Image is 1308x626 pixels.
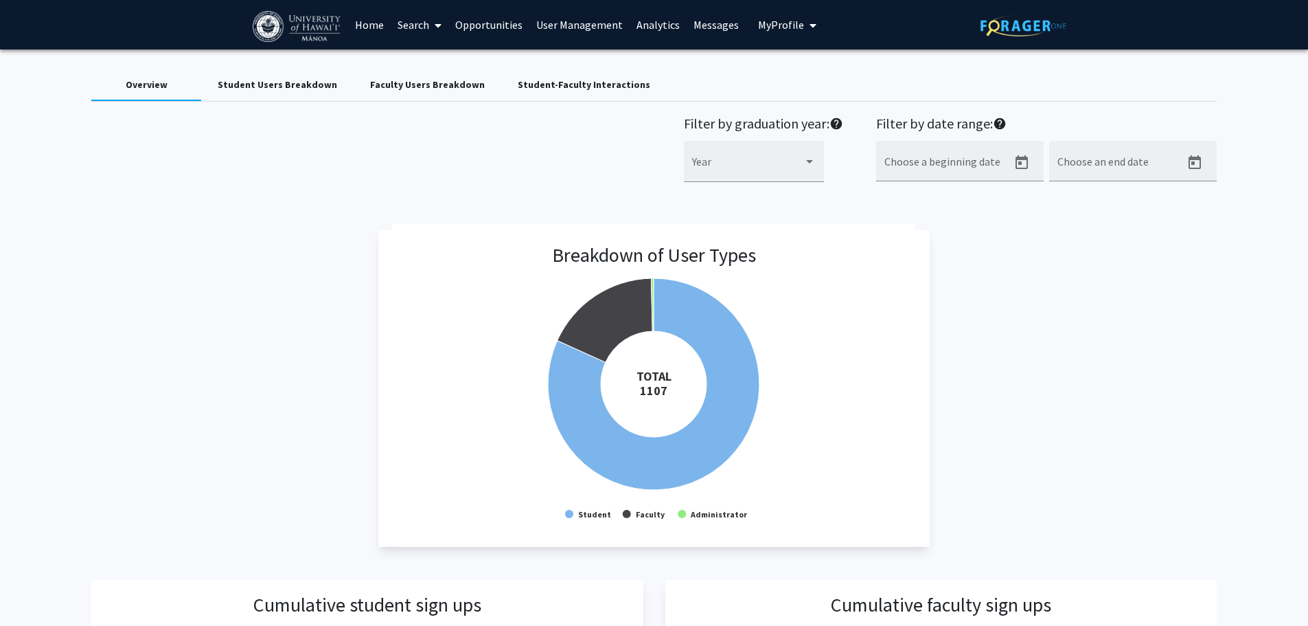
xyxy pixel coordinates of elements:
[529,1,630,49] a: User Management
[370,78,485,92] div: Faculty Users Breakdown
[1181,149,1208,177] button: Open calendar
[448,1,529,49] a: Opportunities
[253,11,343,42] img: University of Hawaiʻi at Mānoa Logo
[630,1,687,49] a: Analytics
[636,368,671,399] tspan: TOTAL 1107
[126,78,168,92] div: Overview
[552,244,756,267] h3: Breakdown of User Types
[687,1,746,49] a: Messages
[690,509,748,519] text: Administrator
[1008,149,1035,177] button: Open calendar
[10,564,58,616] iframe: Chat
[758,18,804,32] span: My Profile
[876,115,1217,135] h2: Filter by date range:
[831,594,1051,617] h3: Cumulative faculty sign ups
[518,78,650,92] div: Student-Faculty Interactions
[829,115,843,132] mat-icon: help
[578,509,611,519] text: Student
[218,78,337,92] div: Student Users Breakdown
[684,115,843,135] h2: Filter by graduation year:
[980,15,1066,36] img: ForagerOne Logo
[993,115,1007,132] mat-icon: help
[636,509,665,519] text: Faculty
[348,1,391,49] a: Home
[391,1,448,49] a: Search
[253,594,481,617] h3: Cumulative student sign ups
